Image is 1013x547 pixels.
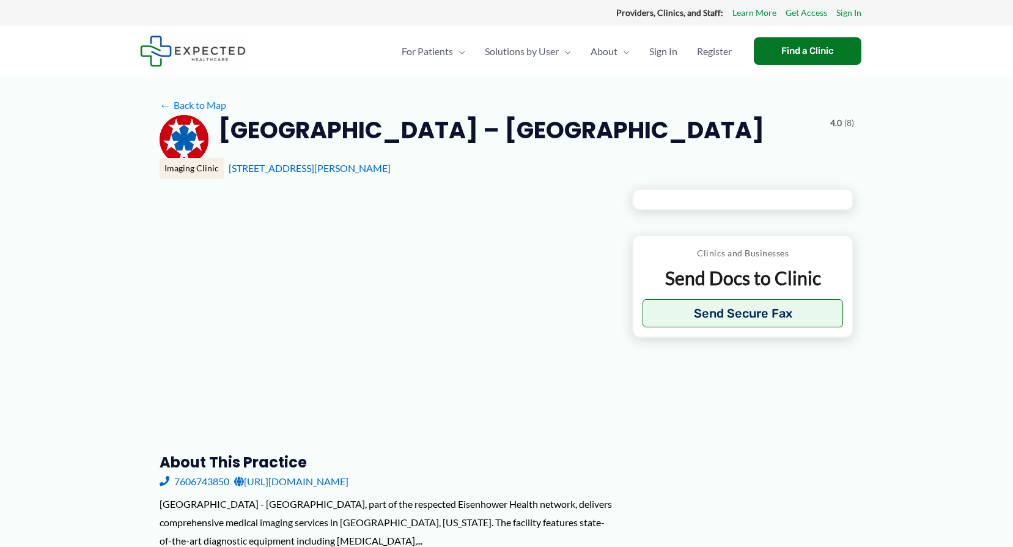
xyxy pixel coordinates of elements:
[160,158,224,179] div: Imaging Clinic
[160,96,226,114] a: ←Back to Map
[732,5,776,21] a: Learn More
[591,30,617,73] span: About
[392,30,475,73] a: For PatientsMenu Toggle
[639,30,687,73] a: Sign In
[234,472,348,491] a: [URL][DOMAIN_NAME]
[786,5,827,21] a: Get Access
[392,30,742,73] nav: Primary Site Navigation
[616,7,723,18] strong: Providers, Clinics, and Staff:
[453,30,465,73] span: Menu Toggle
[581,30,639,73] a: AboutMenu Toggle
[559,30,571,73] span: Menu Toggle
[475,30,581,73] a: Solutions by UserMenu Toggle
[140,35,246,67] img: Expected Healthcare Logo - side, dark font, small
[402,30,453,73] span: For Patients
[754,37,861,65] a: Find a Clinic
[229,162,391,174] a: [STREET_ADDRESS][PERSON_NAME]
[160,453,613,472] h3: About this practice
[836,5,861,21] a: Sign In
[160,472,229,491] a: 7606743850
[643,266,844,290] p: Send Docs to Clinic
[643,299,844,327] button: Send Secure Fax
[218,115,764,145] h2: [GEOGRAPHIC_DATA] – [GEOGRAPHIC_DATA]
[649,30,677,73] span: Sign In
[485,30,559,73] span: Solutions by User
[830,115,842,131] span: 4.0
[643,245,844,261] p: Clinics and Businesses
[687,30,742,73] a: Register
[697,30,732,73] span: Register
[160,99,171,111] span: ←
[844,115,854,131] span: (8)
[617,30,630,73] span: Menu Toggle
